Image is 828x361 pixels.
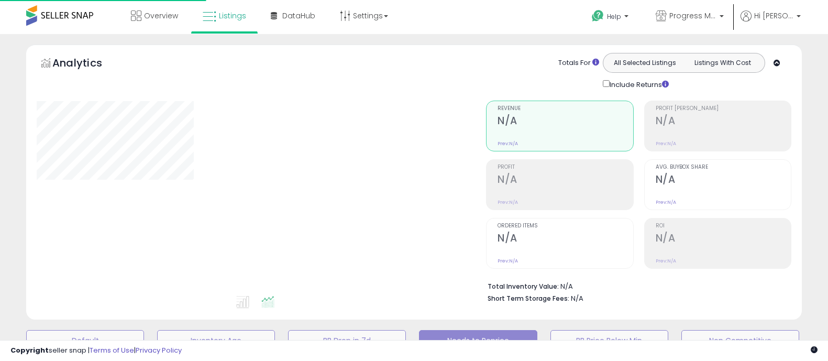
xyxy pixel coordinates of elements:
[656,223,791,229] span: ROI
[669,10,716,21] span: Progress Matters
[419,330,537,351] button: Needs to Reprice
[681,330,799,351] button: Non Competitive
[741,10,801,34] a: Hi [PERSON_NAME]
[656,140,676,147] small: Prev: N/A
[656,115,791,129] h2: N/A
[498,106,633,112] span: Revenue
[754,10,793,21] span: Hi [PERSON_NAME]
[656,199,676,205] small: Prev: N/A
[606,56,684,70] button: All Selected Listings
[498,232,633,246] h2: N/A
[683,56,761,70] button: Listings With Cost
[656,232,791,246] h2: N/A
[52,56,123,73] h5: Analytics
[607,12,621,21] span: Help
[595,78,681,90] div: Include Returns
[498,165,633,170] span: Profit
[157,330,275,351] button: Inventory Age
[558,58,599,68] div: Totals For
[498,223,633,229] span: Ordered Items
[10,345,49,355] strong: Copyright
[488,279,783,292] li: N/A
[591,9,604,23] i: Get Help
[498,258,518,264] small: Prev: N/A
[282,10,315,21] span: DataHub
[488,294,569,303] b: Short Term Storage Fees:
[656,106,791,112] span: Profit [PERSON_NAME]
[550,330,668,351] button: BB Price Below Min
[219,10,246,21] span: Listings
[144,10,178,21] span: Overview
[136,345,182,355] a: Privacy Policy
[498,173,633,188] h2: N/A
[498,140,518,147] small: Prev: N/A
[656,165,791,170] span: Avg. Buybox Share
[26,330,144,351] button: Default
[90,345,134,355] a: Terms of Use
[656,173,791,188] h2: N/A
[288,330,406,351] button: BB Drop in 7d
[10,346,182,356] div: seller snap | |
[488,282,559,291] b: Total Inventory Value:
[498,115,633,129] h2: N/A
[656,258,676,264] small: Prev: N/A
[498,199,518,205] small: Prev: N/A
[583,2,639,34] a: Help
[571,293,583,303] span: N/A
